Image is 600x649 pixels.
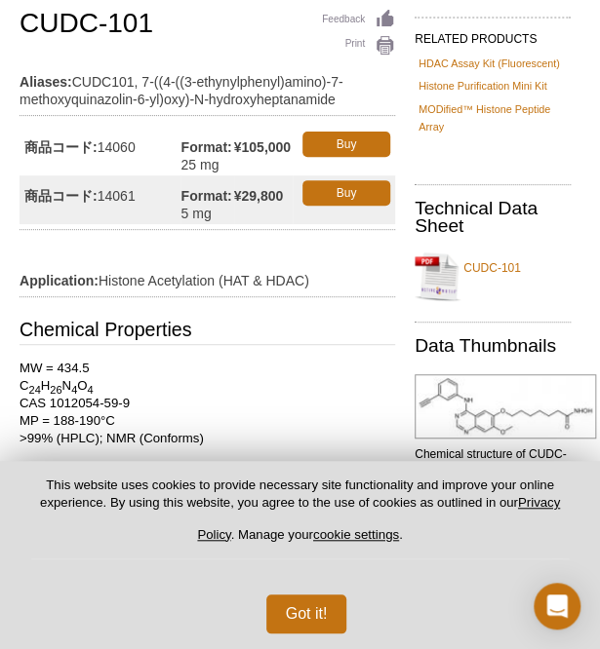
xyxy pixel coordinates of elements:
[180,187,231,205] strong: Format:
[180,127,233,175] td: 25 mg
[20,360,395,447] p: MW = 434.5 C H N O CAS 1012054-59-9 MP = 188-190°C >99% (HPLC); NMR (Conforms)
[234,138,291,156] strong: ¥105,000
[71,384,77,396] sub: 4
[24,187,98,205] strong: 商品コード:
[20,73,72,91] strong: Aliases:
[197,495,560,541] a: Privacy Policy
[20,175,180,224] td: 14061
[419,77,546,95] a: Histone Purification Mini Kit
[20,9,395,42] h1: CUDC-101
[50,384,61,396] sub: 26
[322,35,395,57] a: Print
[415,445,571,498] p: Chemical structure of CUDC-101. (Click image to enlarge.)
[419,55,560,72] a: HDAC Assay Kit (Fluorescent)
[534,583,580,630] div: Open Intercom Messenger
[87,384,93,396] sub: 4
[415,200,571,235] h2: Technical Data Sheet
[415,248,571,306] a: CUDC-101
[24,138,98,156] strong: 商品コード:
[313,527,399,542] button: cookie settings
[234,187,284,205] strong: ¥29,800
[180,175,233,224] td: 5 mg
[302,180,390,206] a: Buy
[419,100,567,135] a: MODified™ Histone Peptide Array
[415,337,571,355] h2: Data Thumbnails
[20,61,395,110] td: CUDC101, 7-((4-((3-ethynylphenyl)amino)-7-methoxyquinazolin-6-yl)oxy)-N-hydroxyheptanamide
[302,132,390,157] a: Buy
[415,17,571,52] h2: RELATED PRODUCTS
[322,9,395,30] a: Feedback
[20,260,395,291] td: Histone Acetylation (HAT & HDAC)
[29,384,41,396] sub: 24
[20,318,395,345] h3: Chemical Properties
[266,594,347,633] button: Got it!
[20,127,180,175] td: 14060
[415,374,596,439] img: Chemical structure of CUDC-101.
[20,272,99,289] strong: Application:
[180,138,231,156] strong: Format:
[31,477,569,559] p: This website uses cookies to provide necessary site functionality and improve your online experie...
